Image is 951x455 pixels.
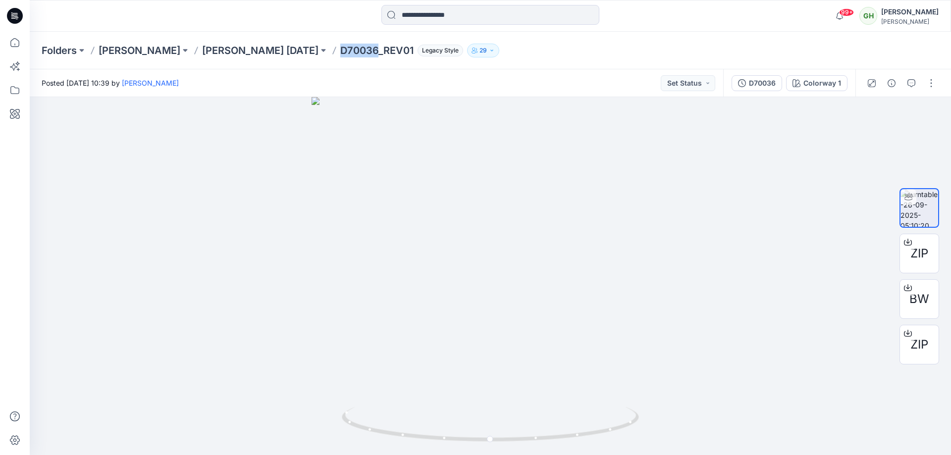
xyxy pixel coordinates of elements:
a: [PERSON_NAME] [99,44,180,57]
img: turntable-26-09-2025-05:10:20 [900,189,938,227]
button: Legacy Style [414,44,463,57]
p: D70036_REV01 [340,44,414,57]
span: Posted [DATE] 10:39 by [42,78,179,88]
button: 29 [467,44,499,57]
div: GH [859,7,877,25]
button: Details [884,75,899,91]
span: ZIP [910,336,928,354]
div: [PERSON_NAME] [881,6,939,18]
div: [PERSON_NAME] [881,18,939,25]
div: Colorway 1 [803,78,841,89]
div: D70036 [749,78,776,89]
a: [PERSON_NAME] [122,79,179,87]
p: 29 [479,45,487,56]
button: Colorway 1 [786,75,847,91]
button: D70036 [732,75,782,91]
a: [PERSON_NAME] [DATE] [202,44,318,57]
span: ZIP [910,245,928,262]
span: BW [909,290,929,308]
a: Folders [42,44,77,57]
span: Legacy Style [418,45,463,56]
span: 99+ [839,8,854,16]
